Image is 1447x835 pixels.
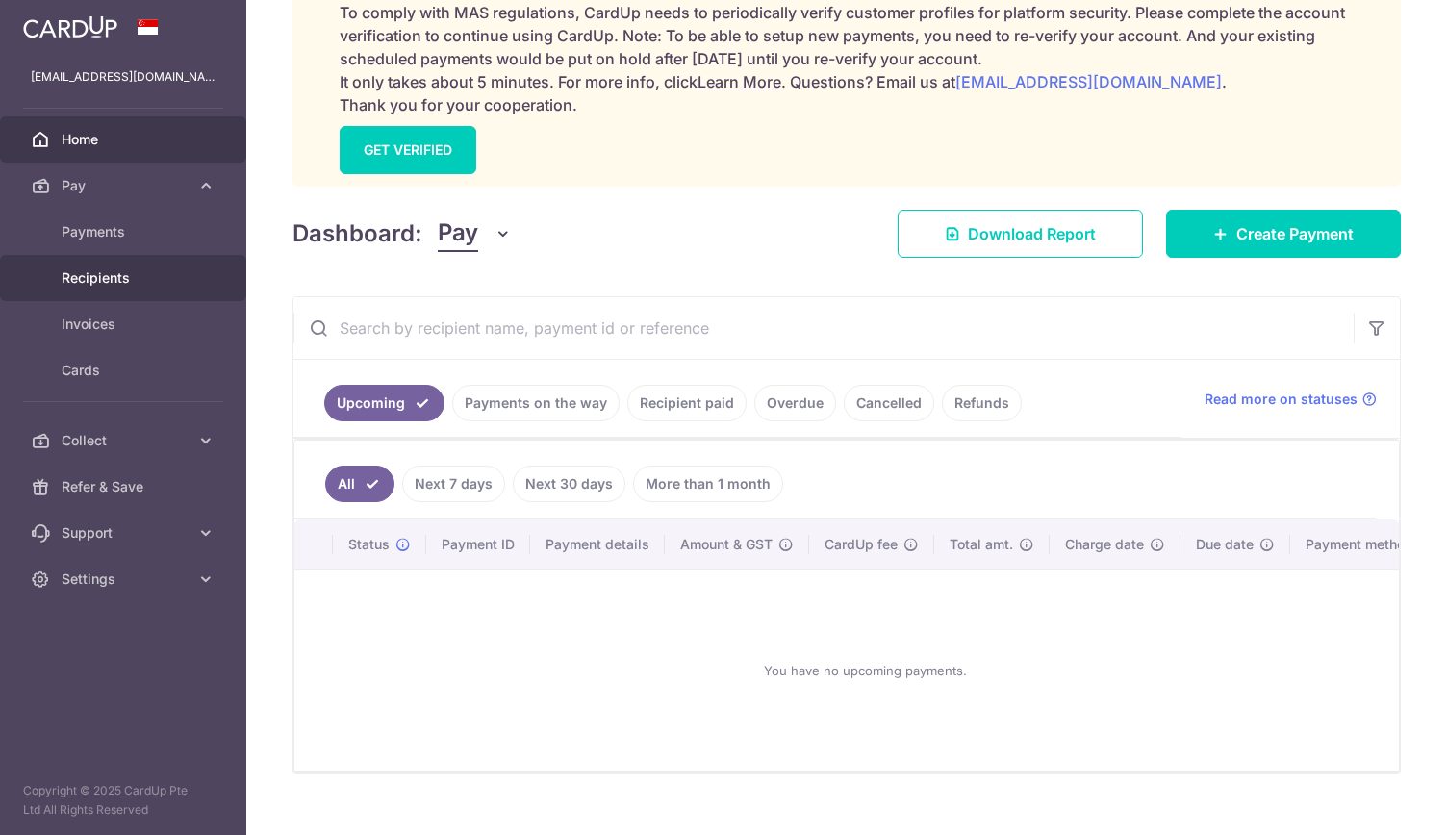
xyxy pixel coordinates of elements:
button: Pay [438,215,512,252]
span: CardUp fee [825,535,898,554]
span: Settings [62,569,189,589]
span: Total amt. [950,535,1013,554]
a: Overdue [754,385,836,421]
span: Recipients [62,268,189,288]
a: Learn More [698,72,781,91]
span: Status [348,535,390,554]
input: Search by recipient name, payment id or reference [293,297,1354,359]
span: Download Report [968,222,1096,245]
th: Payment method [1290,519,1436,569]
span: Invoices [62,315,189,334]
a: Refunds [942,385,1022,421]
a: [EMAIL_ADDRESS][DOMAIN_NAME] [955,72,1222,91]
span: Collect [62,431,189,450]
span: Support [62,523,189,543]
span: Read more on statuses [1205,390,1358,409]
a: Upcoming [324,385,444,421]
span: Amount & GST [680,535,773,554]
span: Payments [62,222,189,241]
th: Payment ID [426,519,530,569]
span: Refer & Save [62,477,189,496]
a: Payments on the way [452,385,620,421]
a: GET VERIFIED [340,126,476,174]
h4: Dashboard: [292,216,422,251]
a: Download Report [898,210,1143,258]
a: Next 30 days [513,466,625,502]
a: Create Payment [1166,210,1401,258]
span: Pay [438,215,478,252]
a: More than 1 month [633,466,783,502]
a: All [325,466,394,502]
p: [EMAIL_ADDRESS][DOMAIN_NAME] [31,67,216,87]
span: Home [62,130,189,149]
span: Charge date [1065,535,1144,554]
span: Create Payment [1236,222,1354,245]
a: Recipient paid [627,385,747,421]
div: You have no upcoming payments. [317,586,1413,755]
img: CardUp [23,15,117,38]
a: Read more on statuses [1205,390,1377,409]
span: Pay [62,176,189,195]
a: Next 7 days [402,466,505,502]
span: Due date [1196,535,1254,554]
th: Payment details [530,519,665,569]
a: Cancelled [844,385,934,421]
span: Cards [62,361,189,380]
